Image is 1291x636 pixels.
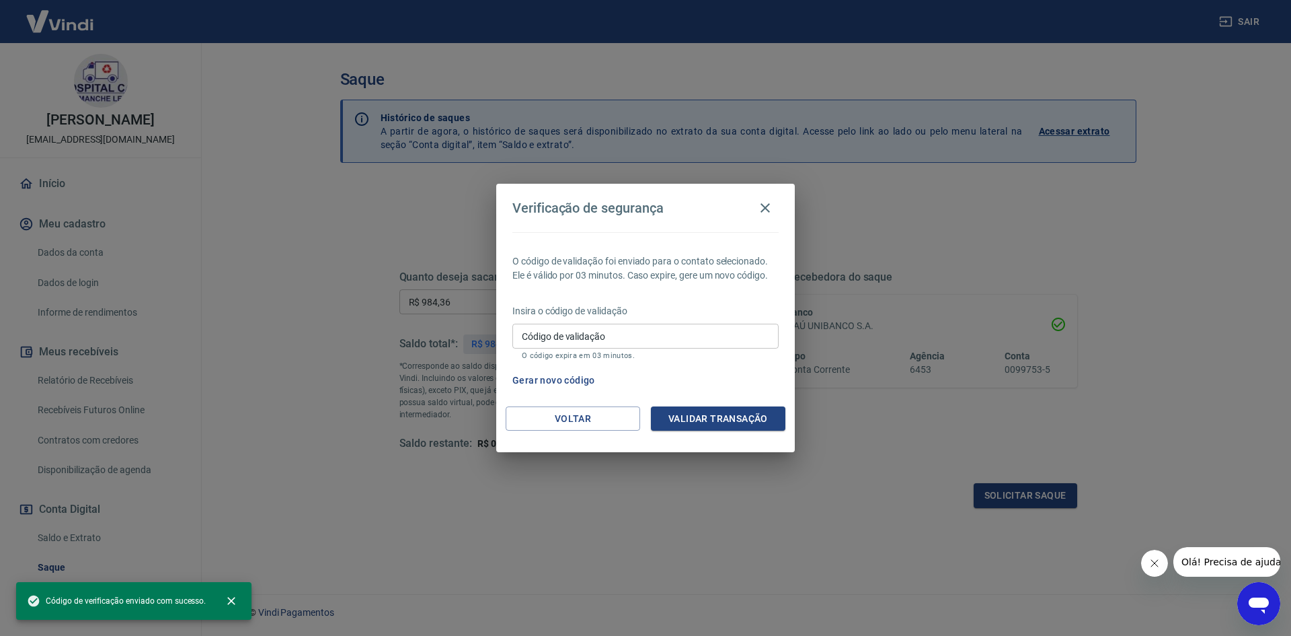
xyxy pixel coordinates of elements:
iframe: Mensagem da empresa [1173,547,1280,577]
span: Código de verificação enviado com sucesso. [27,594,206,608]
button: Validar transação [651,407,785,431]
iframe: Botão para abrir a janela de mensagens [1237,582,1280,625]
button: Voltar [506,407,640,431]
button: Gerar novo código [507,368,600,393]
span: Olá! Precisa de ajuda? [8,9,113,20]
button: close [217,586,246,616]
h4: Verificação de segurança [512,200,664,216]
iframe: Fechar mensagem [1141,550,1168,577]
p: Insira o código de validação [512,304,779,318]
p: O código de validação foi enviado para o contato selecionado. Ele é válido por 03 minutos. Caso e... [512,254,779,283]
p: O código expira em 03 minutos. [522,351,769,360]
